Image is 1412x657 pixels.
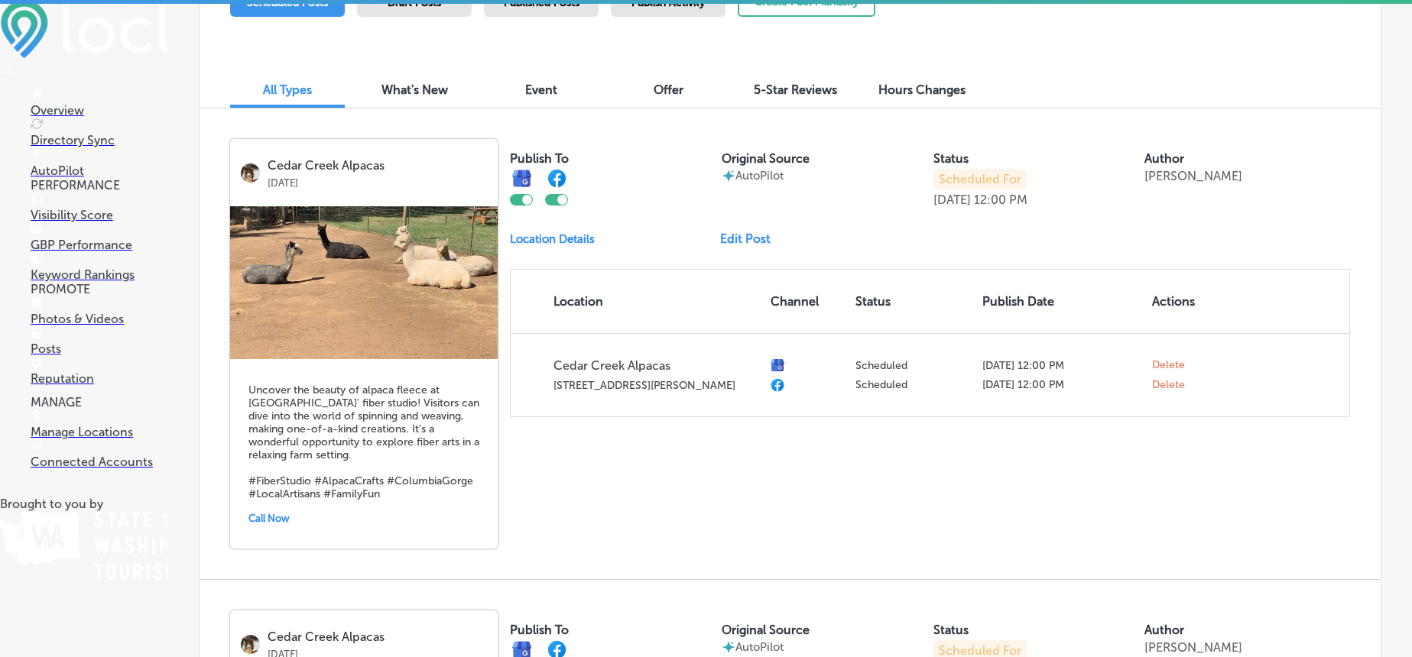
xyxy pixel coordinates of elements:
p: Photos & Videos [31,312,168,326]
h5: Uncover the beauty of alpaca fleece at [GEOGRAPHIC_DATA]' fiber studio! Visitors can dive into th... [248,384,479,500]
span: What's New [381,83,448,97]
span: 5-Star Reviews [754,83,837,97]
p: Scheduled [855,359,970,372]
a: Connected Accounts [31,440,168,469]
p: [STREET_ADDRESS][PERSON_NAME] [553,379,758,392]
span: Hours Changes [878,83,966,97]
a: GBP Performance [31,223,168,252]
th: Location [511,270,764,333]
a: Edit Post [720,231,783,246]
p: Visibility Score [31,208,168,222]
p: Directory Sync [31,133,168,147]
span: Event [525,83,557,97]
img: 1749068950be197f86-ef7e-4074-a969-fbcc2285b6b4_IMG_4146.JPG [230,206,498,359]
p: PERFORMANCE [31,178,168,193]
img: logo [241,635,260,654]
img: autopilot-icon [722,640,735,654]
p: PROMOTE [31,282,168,296]
label: Publish To [510,623,569,637]
p: Keyword Rankings [31,267,168,282]
p: Scheduled [855,378,970,391]
p: Overview [31,103,168,118]
p: AutoPilot [735,640,784,654]
img: autopilot-icon [722,169,735,183]
label: Original Source [722,623,810,637]
p: 12:00 PM [974,193,1027,207]
p: AutoPilot [735,169,784,183]
span: Offer [654,83,683,97]
img: logo [241,163,260,183]
p: MANAGE [31,395,168,409]
p: [DATE] 12:00 PM [982,378,1140,391]
label: Author [1144,623,1184,637]
p: Reputation [31,371,168,386]
p: Cedar Creek Alpacas [268,159,487,173]
label: Status [933,623,969,637]
a: Manage Locations [31,410,168,439]
span: Delete [1152,378,1185,392]
a: AutoPilot [31,149,168,178]
p: [DATE] 12:00 PM [982,359,1140,372]
p: Cedar Creek Alpacas [268,630,487,644]
p: [DATE] [933,193,971,207]
label: Author [1144,151,1184,166]
th: Publish Date [976,270,1146,333]
a: Directory Sync [31,118,168,147]
p: Connected Accounts [31,455,168,469]
a: Keyword Rankings [31,253,168,282]
span: Delete [1152,358,1185,372]
a: Overview [31,89,168,118]
p: AutoPilot [31,163,168,178]
a: Reputation [31,357,168,386]
p: Location Details [510,232,595,246]
p: Cedar Creek Alpacas [553,358,758,373]
label: Original Source [722,151,810,166]
label: Status [933,151,969,166]
th: Channel [764,270,849,333]
th: Actions [1146,270,1214,333]
p: Scheduled For [933,169,1027,189]
span: All Types [263,83,312,97]
p: GBP Performance [31,238,168,252]
label: Publish To [510,151,569,166]
a: Visibility Score [31,193,168,222]
th: Status [849,270,976,333]
p: [PERSON_NAME] [1144,640,1242,655]
p: [DATE] [268,173,487,189]
p: Posts [31,341,168,356]
p: [PERSON_NAME] [1144,169,1242,183]
p: Manage Locations [31,425,168,439]
a: Photos & Videos [31,297,168,326]
a: Posts [31,327,168,356]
